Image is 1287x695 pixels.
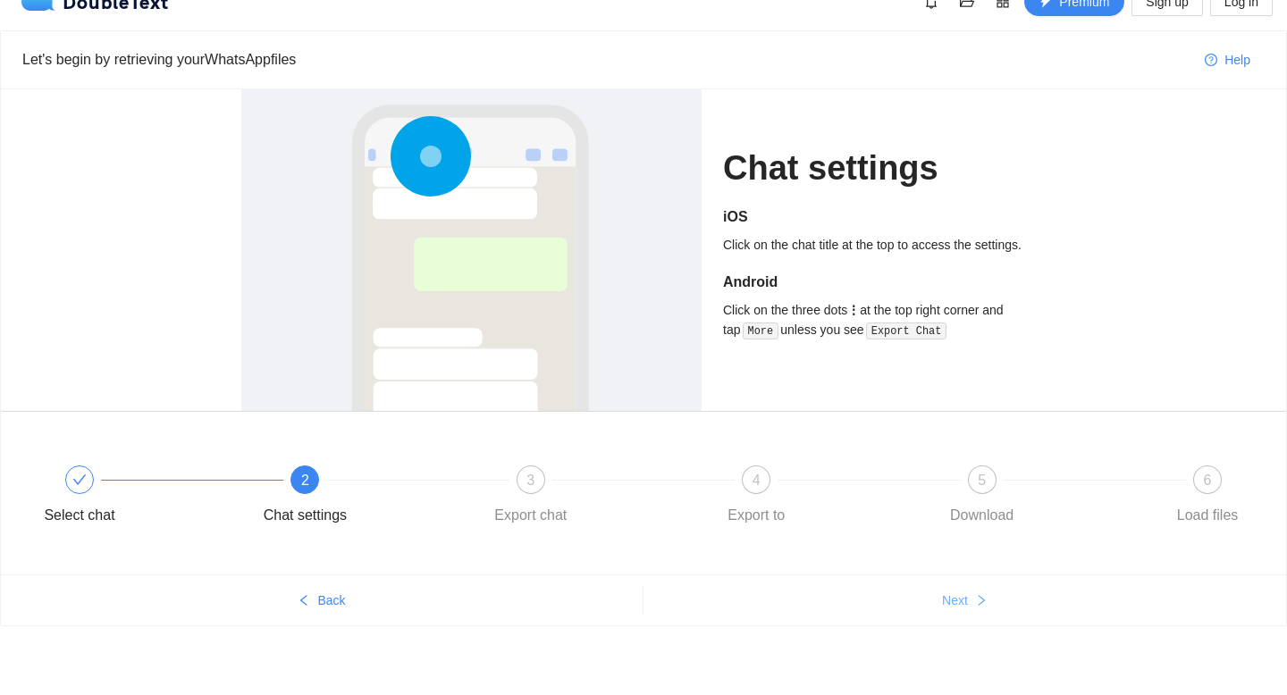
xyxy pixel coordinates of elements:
code: More [743,322,778,340]
div: Let's begin by retrieving your WhatsApp files [22,48,1190,71]
div: Export to [728,501,785,530]
div: 2Chat settings [253,465,478,530]
button: Nextright [643,586,1286,615]
div: Download [950,501,1014,530]
div: Export chat [494,501,567,530]
div: Chat settings [264,501,347,530]
code: Export Chat [866,322,946,340]
span: 6 [1204,473,1212,488]
div: Select chat [44,501,114,530]
span: right [975,594,988,608]
span: check [72,473,87,487]
span: question-circle [1205,54,1217,68]
div: 4Export to [704,465,929,530]
button: leftBack [1,586,643,615]
span: 3 [526,473,534,488]
h5: Android [723,272,1046,293]
div: Load files [1177,501,1239,530]
button: question-circleHelp [1190,46,1265,74]
h1: Chat settings [723,147,1046,189]
span: Next [942,590,968,610]
span: left [298,594,310,608]
span: 5 [978,473,986,488]
span: Back [317,590,345,610]
span: 4 [753,473,761,488]
div: Click on the chat title at the top to access the settings. [723,235,1046,255]
div: Select chat [28,465,253,530]
div: Click on the three dots at the top right corner and tap unless you see [723,300,1046,340]
div: 5Download [930,465,1156,530]
span: Help [1224,50,1250,70]
b: ⋮ [847,303,860,317]
h5: iOS [723,206,1046,228]
div: 6Load files [1156,465,1259,530]
div: 3Export chat [479,465,704,530]
span: 2 [301,473,309,488]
